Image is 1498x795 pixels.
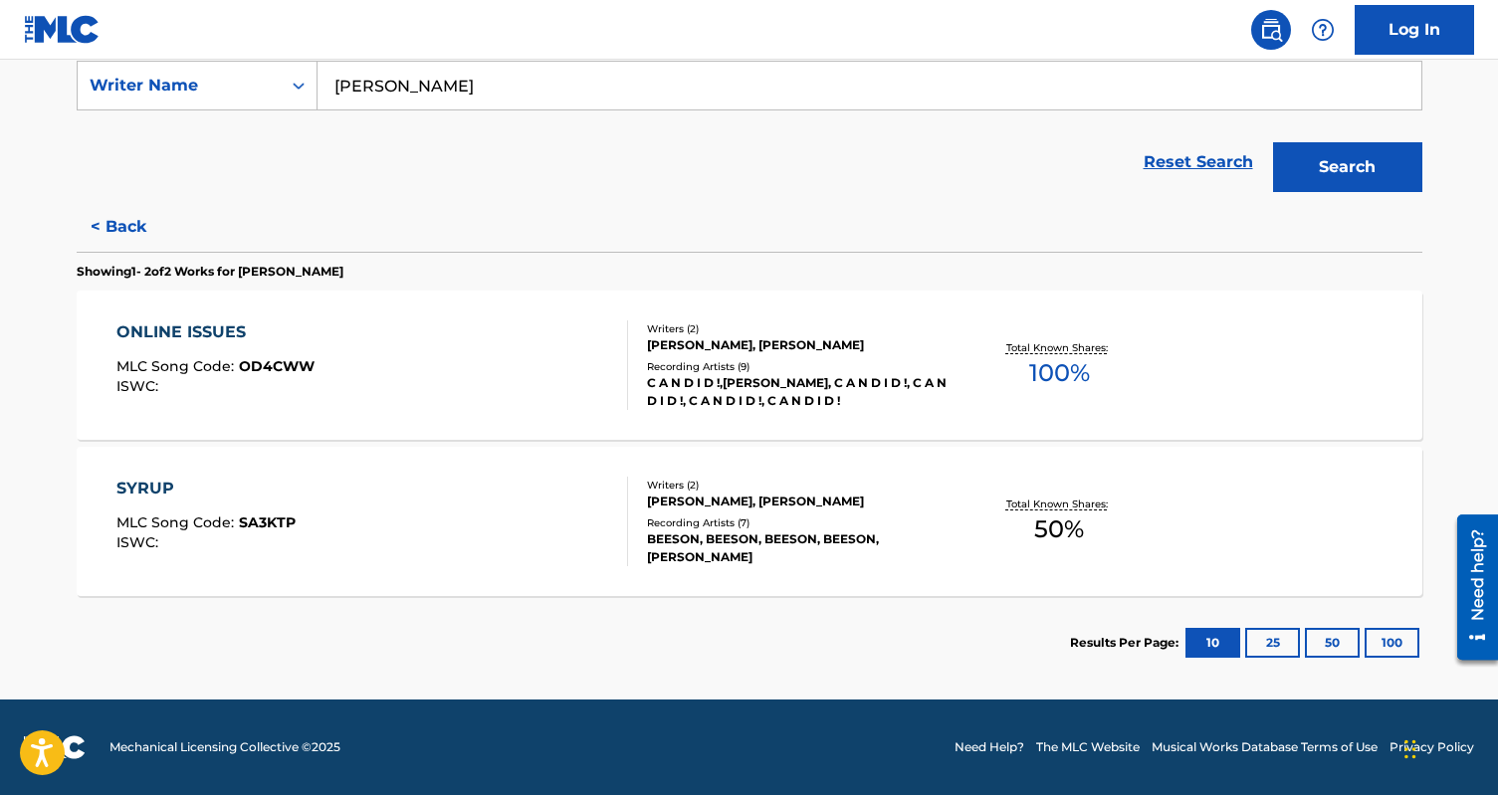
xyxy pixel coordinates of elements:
div: SYRUP [116,477,296,500]
img: search [1259,18,1283,42]
span: SA3KTP [239,513,296,531]
a: The MLC Website [1036,738,1140,756]
button: 50 [1305,628,1360,658]
button: < Back [77,202,196,252]
div: Writers ( 2 ) [647,478,948,493]
p: Total Known Shares: [1006,497,1113,511]
div: Recording Artists ( 9 ) [647,359,948,374]
img: MLC Logo [24,15,101,44]
button: Search [1273,142,1422,192]
span: OD4CWW [239,357,315,375]
button: 10 [1185,628,1240,658]
div: [PERSON_NAME], [PERSON_NAME] [647,493,948,510]
div: Writers ( 2 ) [647,321,948,336]
span: Mechanical Licensing Collective © 2025 [109,738,340,756]
div: BEESON, BEESON, BEESON, BEESON, [PERSON_NAME] [647,530,948,566]
iframe: Resource Center [1442,507,1498,668]
a: ONLINE ISSUESMLC Song Code:OD4CWWISWC:Writers (2)[PERSON_NAME], [PERSON_NAME]Recording Artists (9... [77,291,1422,440]
span: MLC Song Code : [116,513,239,531]
iframe: Chat Widget [1398,699,1498,795]
div: ONLINE ISSUES [116,320,315,344]
span: ISWC : [116,377,163,395]
img: logo [24,735,86,759]
p: Results Per Page: [1070,634,1183,652]
form: Search Form [77,61,1422,202]
button: 100 [1365,628,1419,658]
a: SYRUPMLC Song Code:SA3KTPISWC:Writers (2)[PERSON_NAME], [PERSON_NAME]Recording Artists (7)BEESON,... [77,447,1422,596]
a: Reset Search [1134,140,1263,184]
a: Public Search [1251,10,1291,50]
p: Showing 1 - 2 of 2 Works for [PERSON_NAME] [77,263,343,281]
span: 50 % [1034,511,1084,547]
a: Log In [1355,5,1474,55]
button: 25 [1245,628,1300,658]
a: Musical Works Database Terms of Use [1152,738,1378,756]
div: Help [1303,10,1343,50]
div: [PERSON_NAME], [PERSON_NAME] [647,336,948,354]
a: Need Help? [955,738,1024,756]
span: MLC Song Code : [116,357,239,375]
span: 100 % [1029,355,1090,391]
span: ISWC : [116,533,163,551]
div: C A N D I D !,[PERSON_NAME], C A N D I D !, C A N D I D !, C A N D I D !, C A N D I D ! [647,374,948,410]
img: help [1311,18,1335,42]
div: Recording Artists ( 7 ) [647,515,948,530]
div: Writer Name [90,74,269,98]
p: Total Known Shares: [1006,340,1113,355]
a: Privacy Policy [1390,738,1474,756]
div: Drag [1404,719,1416,779]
